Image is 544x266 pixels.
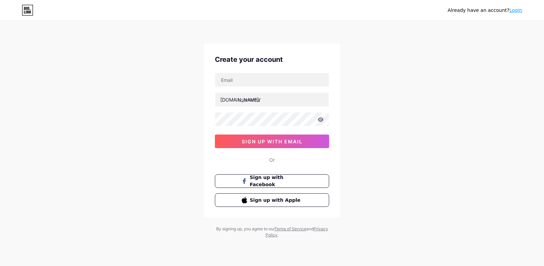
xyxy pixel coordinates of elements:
[215,93,329,106] input: username
[269,156,275,163] div: Or
[215,174,329,188] button: Sign up with Facebook
[509,7,522,13] a: Login
[242,139,303,144] span: sign up with email
[250,174,303,188] span: Sign up with Facebook
[215,54,329,65] div: Create your account
[448,7,522,14] div: Already have an account?
[215,73,329,87] input: Email
[215,193,329,207] button: Sign up with Apple
[274,226,306,231] a: Terms of Service
[215,135,329,148] button: sign up with email
[220,96,260,103] div: [DOMAIN_NAME]/
[214,226,330,238] div: By signing up, you agree to our and .
[250,197,303,204] span: Sign up with Apple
